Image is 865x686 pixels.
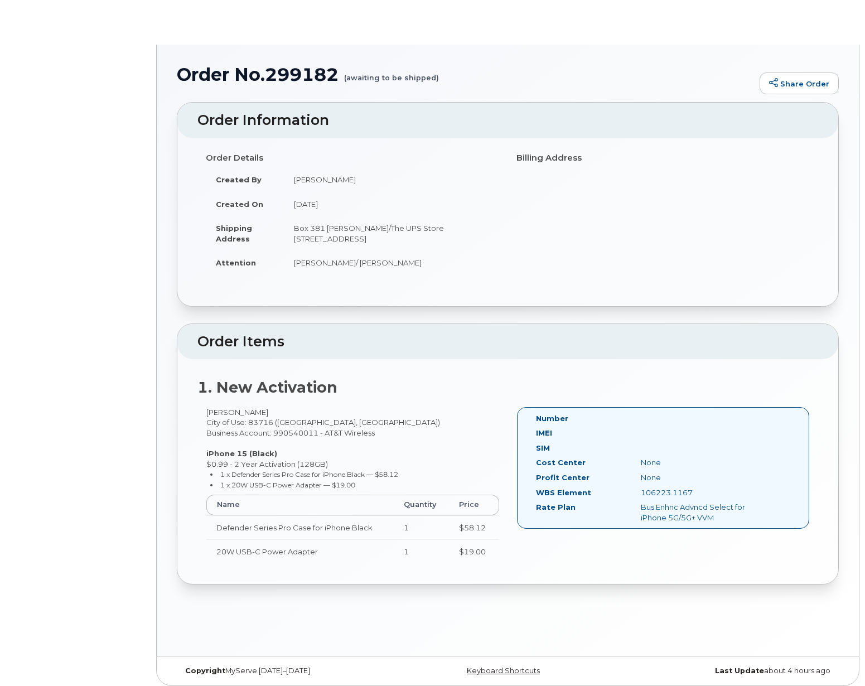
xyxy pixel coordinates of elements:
[177,666,398,675] div: MyServe [DATE]–[DATE]
[284,167,500,192] td: [PERSON_NAME]
[618,666,839,675] div: about 4 hours ago
[206,515,394,540] td: Defender Series Pro Case for iPhone Black
[216,175,262,184] strong: Created By
[467,666,540,675] a: Keyboard Shortcuts
[220,481,355,489] small: 1 x 20W USB-C Power Adapter — $19.00
[632,472,780,483] div: None
[394,515,450,540] td: 1
[284,250,500,275] td: [PERSON_NAME]/ [PERSON_NAME]
[394,539,450,564] td: 1
[760,73,839,95] a: Share Order
[536,472,589,483] label: Profit Center
[516,153,810,163] h4: Billing Address
[177,65,754,84] h1: Order No.299182
[536,487,591,498] label: WBS Element
[715,666,764,675] strong: Last Update
[197,378,337,397] strong: 1. New Activation
[197,334,818,350] h2: Order Items
[536,502,576,513] label: Rate Plan
[216,224,252,243] strong: Shipping Address
[216,258,256,267] strong: Attention
[449,495,499,515] th: Price
[206,153,500,163] h4: Order Details
[284,192,500,216] td: [DATE]
[216,200,263,209] strong: Created On
[632,487,780,498] div: 106223.1167
[206,539,394,564] td: 20W USB-C Power Adapter
[632,502,780,523] div: Bus Enhnc Advncd Select for iPhone 5G/5G+ VVM
[536,428,552,438] label: IMEI
[206,495,394,515] th: Name
[185,666,225,675] strong: Copyright
[284,216,500,250] td: Box 381 [PERSON_NAME]/The UPS Store [STREET_ADDRESS]
[344,65,439,82] small: (awaiting to be shipped)
[206,449,277,458] strong: iPhone 15 (Black)
[536,457,586,468] label: Cost Center
[220,470,398,479] small: 1 x Defender Series Pro Case for iPhone Black — $58.12
[632,457,780,468] div: None
[536,443,550,453] label: SIM
[197,113,818,128] h2: Order Information
[536,413,568,424] label: Number
[449,515,499,540] td: $58.12
[394,495,450,515] th: Quantity
[449,539,499,564] td: $19.00
[197,407,508,574] div: [PERSON_NAME] City of Use: 83716 ([GEOGRAPHIC_DATA], [GEOGRAPHIC_DATA]) Business Account: 9905400...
